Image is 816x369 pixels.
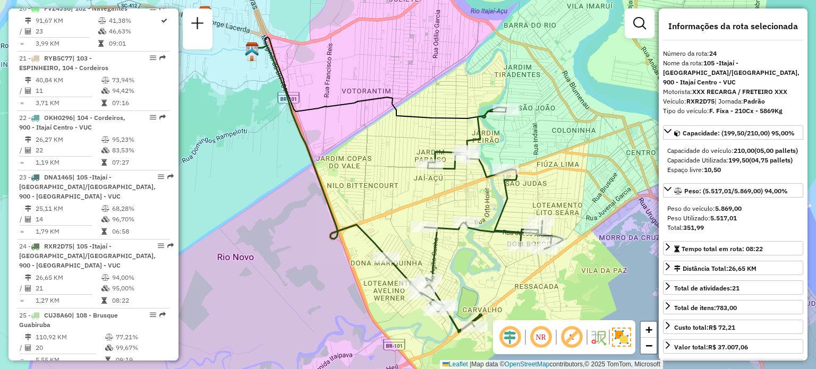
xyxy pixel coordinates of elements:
[663,125,803,140] a: Capacidade: (199,50/210,00) 95,00%
[674,323,735,332] div: Custo total:
[98,18,106,24] i: % de utilização do peso
[101,285,109,291] i: % de utilização da cubagem
[19,342,24,353] td: /
[35,203,101,214] td: 25,11 KM
[35,134,101,145] td: 26,27 KM
[112,295,165,306] td: 08:22
[734,147,754,155] strong: 210,00
[159,114,166,121] em: Rota exportada
[112,85,165,96] td: 94,42%
[101,77,109,83] i: % de utilização do peso
[645,339,652,352] span: −
[105,334,113,340] i: % de utilização do peso
[663,183,803,198] a: Peso: (5.517,01/5.869,00) 94,00%
[19,98,24,108] td: =
[44,4,71,12] span: FVZ4J36
[505,361,550,368] a: OpenStreetMap
[667,165,799,175] div: Espaço livre:
[25,147,31,153] i: Total de Atividades
[167,174,174,180] em: Rota exportada
[19,173,156,200] span: | 105 -Itajaí - [GEOGRAPHIC_DATA]/[GEOGRAPHIC_DATA], 900 - [GEOGRAPHIC_DATA] - VUC
[35,226,101,237] td: 1,79 KM
[674,303,737,313] div: Total de itens:
[19,26,24,37] td: /
[112,75,165,85] td: 73,94%
[245,42,259,56] img: CDD Camboriú
[19,38,24,49] td: =
[112,272,165,283] td: 94,00%
[19,242,156,269] span: | 105 -Itajaí - [GEOGRAPHIC_DATA]/[GEOGRAPHIC_DATA], 900 - [GEOGRAPHIC_DATA] - VUC
[667,223,799,233] div: Total:
[105,345,113,351] i: % de utilização da cubagem
[749,156,793,164] strong: (04,75 pallets)
[663,241,803,255] a: Tempo total em rota: 08:22
[19,242,156,269] span: 24 -
[112,134,165,145] td: 95,23%
[686,97,715,105] strong: RXR2D75
[25,205,31,212] i: Distância Total
[497,324,523,350] span: Ocultar deslocamento
[663,106,803,116] div: Tipo do veículo:
[19,295,24,306] td: =
[101,88,109,94] i: % de utilização da cubagem
[19,85,24,96] td: /
[709,107,783,115] strong: F. Fixa - 210Cx - 5869Kg
[645,323,652,336] span: +
[716,304,737,312] strong: 783,00
[25,88,31,94] i: Total de Atividades
[19,214,24,225] td: /
[35,283,101,294] td: 21
[115,332,166,342] td: 77,21%
[112,157,165,168] td: 07:27
[101,274,109,281] i: % de utilização do peso
[115,342,166,353] td: 99,67%
[35,145,101,156] td: 22
[19,114,125,131] span: 22 -
[25,274,31,281] i: Distância Total
[25,28,31,35] i: Total de Atividades
[101,159,107,166] i: Tempo total em rota
[167,243,174,249] em: Rota exportada
[19,355,24,365] td: =
[715,204,742,212] strong: 5.869,00
[663,320,803,334] a: Custo total:R$ 72,21
[743,97,765,105] strong: Padrão
[35,98,101,108] td: 3,71 KM
[728,264,756,272] span: 26,65 KM
[663,142,803,179] div: Capacidade: (199,50/210,00) 95,00%
[710,214,737,222] strong: 5.517,01
[35,38,98,49] td: 3,99 KM
[663,339,803,354] a: Valor total:R$ 37.007,06
[663,300,803,314] a: Total de itens:783,00
[35,272,101,283] td: 26,65 KM
[108,15,160,26] td: 41,38%
[663,261,803,275] a: Distância Total:26,65 KM
[71,4,127,12] span: | 102 - Navegantes
[35,332,105,342] td: 110,92 KM
[19,226,24,237] td: =
[35,85,101,96] td: 11
[663,200,803,237] div: Peso: (5.517,01/5.869,00) 94,00%
[25,77,31,83] i: Distância Total
[112,203,165,214] td: 68,28%
[667,156,799,165] div: Capacidade Utilizada:
[25,285,31,291] i: Total de Atividades
[728,156,749,164] strong: 199,50
[682,245,763,253] span: Tempo total em rota: 08:22
[35,214,101,225] td: 14
[44,114,73,122] span: OKH0296
[105,357,110,363] i: Tempo total em rota
[101,228,107,235] i: Tempo total em rota
[715,97,765,105] span: | Jornada:
[25,18,31,24] i: Distância Total
[101,297,107,304] i: Tempo total em rota
[732,284,739,292] strong: 21
[112,214,165,225] td: 96,70%
[158,174,164,180] em: Opções
[35,355,105,365] td: 5,55 KM
[663,97,803,106] div: Veículo:
[19,283,24,294] td: /
[112,283,165,294] td: 95,00%
[112,226,165,237] td: 06:58
[667,213,799,223] div: Peso Utilizado:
